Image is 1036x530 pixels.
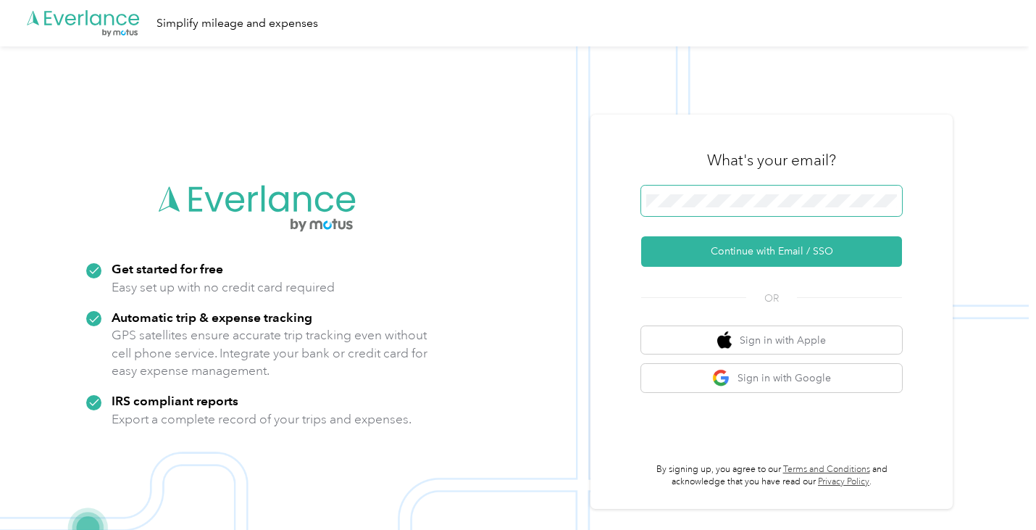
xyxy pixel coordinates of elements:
button: apple logoSign in with Apple [641,326,902,355]
a: Privacy Policy [818,476,869,487]
h3: What's your email? [707,150,836,170]
img: google logo [712,369,730,387]
div: Simplify mileage and expenses [156,15,318,33]
p: Easy set up with no credit card required [112,278,335,297]
strong: Automatic trip & expense tracking [112,310,312,325]
p: By signing up, you agree to our and acknowledge that you have read our . [641,463,902,489]
p: Export a complete record of your trips and expenses. [112,410,412,428]
strong: IRS compliant reports [112,393,238,408]
a: Terms and Conditions [783,464,870,475]
span: OR [746,291,797,306]
p: GPS satellites ensure accurate trip tracking even without cell phone service. Integrate your bank... [112,326,428,380]
strong: Get started for free [112,261,223,276]
button: google logoSign in with Google [641,364,902,392]
img: apple logo [717,331,732,349]
button: Continue with Email / SSO [641,236,902,267]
